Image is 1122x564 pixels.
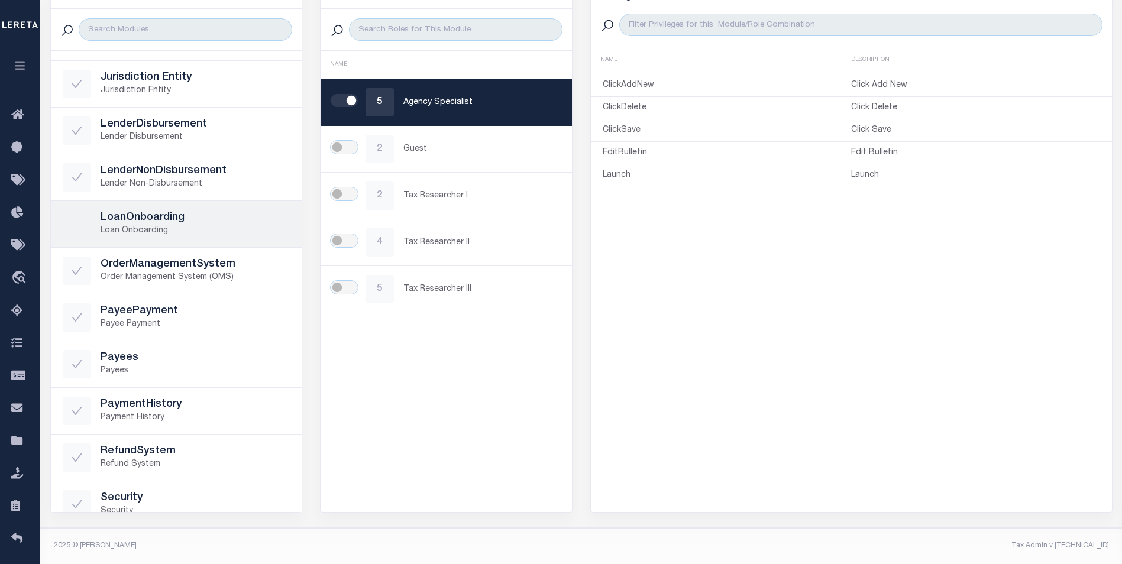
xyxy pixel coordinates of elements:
a: PayeePaymentPayee Payment [51,294,302,341]
div: 4 [366,228,394,257]
p: Order Management System (OMS) [101,271,290,284]
a: PayeesPayees [51,341,302,387]
p: Loan Onboarding [101,225,290,237]
p: Lender Disbursement [101,131,290,144]
p: Launch [851,169,1100,181]
h5: LenderNonDisbursement [101,165,290,178]
input: Filter Privileges for this Module/Role Combination [619,14,1102,36]
h5: OrderManagementSystem [101,258,290,271]
h5: Security [101,492,290,505]
p: Click Add New [851,79,1100,92]
div: Tax Admin v.[TECHNICAL_ID] [590,540,1109,551]
p: Click Delete [851,102,1100,114]
p: Tax Researcher III [403,283,560,296]
p: Payees [101,365,290,377]
p: Lender Non-Disbursement [101,178,290,190]
a: LoanOnboardingLoan Onboarding [51,201,302,247]
a: OrderManagementSystemOrder Management System (OMS) [51,248,302,294]
h5: Jurisdiction Entity [101,72,290,85]
a: 4Tax Researcher II [321,219,572,265]
p: ClickDelete [603,102,852,114]
p: Jurisdiction Entity [101,85,290,97]
div: DESCRIPTION [851,56,1102,64]
div: NAME [600,56,852,64]
a: 2Guest [321,126,572,172]
p: Guest [403,143,560,155]
a: EditBulletinEdit Bulletin [591,144,1112,161]
a: PaymentHistoryPayment History [51,388,302,434]
i: travel_explore [11,271,30,286]
h5: Payees [101,352,290,365]
p: Tax Researcher I [403,190,560,202]
p: Payee Payment [101,318,290,330]
h5: PayeePayment [101,305,290,318]
p: Launch [603,169,852,181]
div: 5 [366,88,394,116]
div: NAME [330,60,562,69]
input: Search Modules... [79,18,292,41]
a: LaunchLaunch [591,167,1112,184]
a: LenderNonDisbursementLender Non-Disbursement [51,154,302,200]
div: 2 [366,181,394,210]
a: LenderDisbursementLender Disbursement [51,108,302,154]
h5: PaymentHistory [101,398,290,411]
a: 5Tax Researcher III [321,266,572,312]
p: Refund System [101,458,290,471]
p: Agency Specialist [403,96,560,109]
div: 5 [366,275,394,303]
p: Edit Bulletin [851,147,1100,159]
h5: LenderDisbursement [101,118,290,131]
a: ClickSaveClick Save [591,122,1112,139]
a: 2Tax Researcher I [321,173,572,219]
p: ClickAddNew [603,79,852,92]
a: ClickAddNewClick Add New [591,77,1112,94]
a: RefundSystemRefund System [51,435,302,481]
a: Jurisdiction EntityJurisdiction Entity [51,61,302,107]
a: 5Agency Specialist [321,79,572,125]
p: Click Save [851,124,1100,137]
h5: LoanOnboarding [101,212,290,225]
div: 2 [366,135,394,163]
a: ClickDeleteClick Delete [591,99,1112,116]
a: SecuritySecurity [51,481,302,527]
p: Tax Researcher II [403,236,560,249]
h5: RefundSystem [101,445,290,458]
p: Security [101,505,290,517]
p: ClickSave [603,124,852,137]
div: 2025 © [PERSON_NAME]. [45,540,581,551]
input: Search Roles for This Module... [349,18,562,41]
p: EditBulletin [603,147,852,159]
p: Payment History [101,411,290,424]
